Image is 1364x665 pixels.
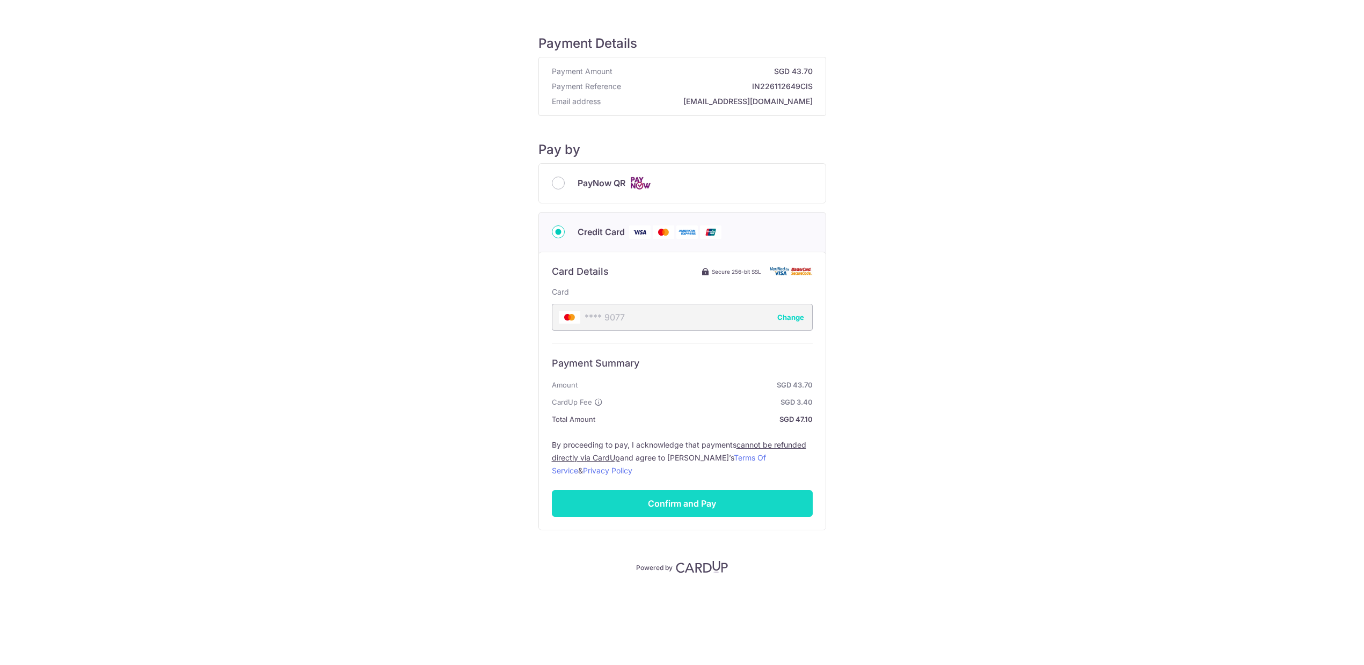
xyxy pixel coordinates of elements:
[538,142,826,158] h5: Pay by
[552,453,766,475] a: Terms Of Service
[636,561,673,572] p: Powered by
[552,96,601,107] span: Email address
[552,378,578,391] span: Amount
[607,396,813,408] strong: SGD 3.40
[552,265,609,278] h6: Card Details
[625,81,813,92] strong: IN226112649CIS
[676,225,698,239] img: American Express
[552,490,813,517] input: Confirm and Pay
[552,440,806,462] u: cannot be refunded directly via CardUp
[552,439,813,477] label: By proceeding to pay, I acknowledge that payments and agree to [PERSON_NAME]’s &
[552,66,612,77] span: Payment Amount
[552,81,621,92] span: Payment Reference
[578,177,625,189] span: PayNow QR
[578,225,625,238] span: Credit Card
[552,177,813,190] div: PayNow QR Cards logo
[700,225,721,239] img: Union Pay
[712,267,761,276] span: Secure 256-bit SSL
[653,225,674,239] img: Mastercard
[582,378,813,391] strong: SGD 43.70
[630,177,651,190] img: Cards logo
[552,357,813,370] h6: Payment Summary
[629,225,651,239] img: Visa
[552,413,595,426] span: Total Amount
[538,35,826,52] h5: Payment Details
[770,267,813,276] img: Card secure
[600,413,813,426] strong: SGD 47.10
[583,466,632,475] a: Privacy Policy
[552,225,813,239] div: Credit Card Visa Mastercard American Express Union Pay
[617,66,813,77] strong: SGD 43.70
[676,560,728,573] img: CardUp
[777,312,804,323] button: Change
[552,396,592,408] span: CardUp Fee
[605,96,813,107] strong: [EMAIL_ADDRESS][DOMAIN_NAME]
[552,287,569,297] label: Card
